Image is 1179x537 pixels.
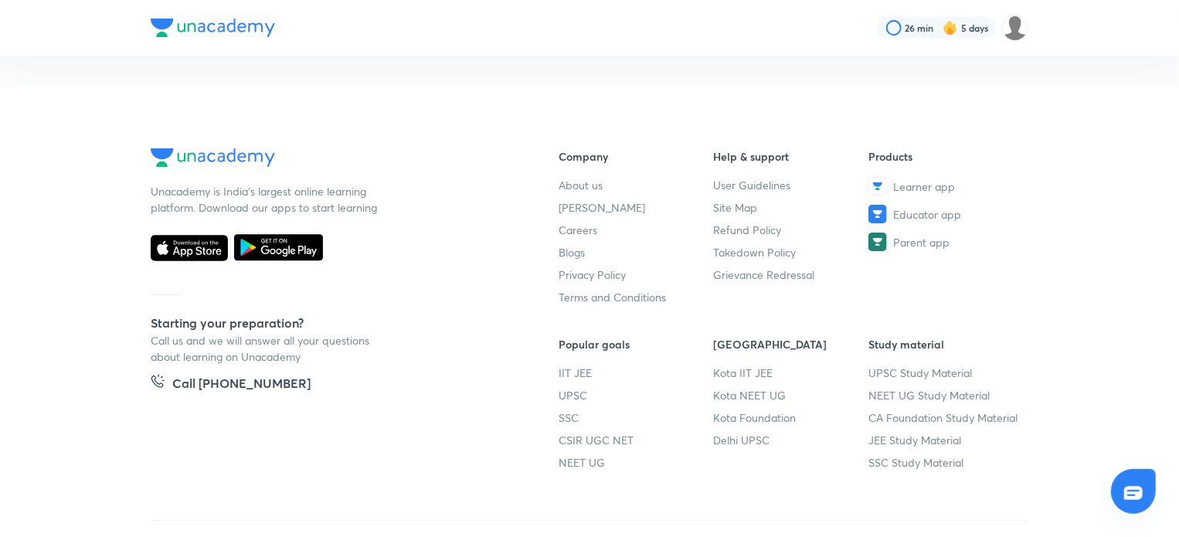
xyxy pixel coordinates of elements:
a: Terms and Conditions [559,289,714,305]
h5: Call [PHONE_NUMBER] [172,374,311,396]
h6: Help & support [714,148,869,165]
h6: Products [868,148,1024,165]
a: CSIR UGC NET [559,432,714,448]
a: SSC [559,410,714,426]
img: Educator app [868,205,887,223]
a: NEET UG [559,454,714,471]
a: NEET UG Study Material [868,387,1024,403]
h6: Company [559,148,714,165]
a: Grievance Redressal [714,267,869,283]
img: Company Logo [151,148,275,167]
a: UPSC Study Material [868,365,1024,381]
a: CA Foundation Study Material [868,410,1024,426]
a: IIT JEE [559,365,714,381]
a: Careers [559,222,714,238]
img: streak [943,20,958,36]
h6: Study material [868,336,1024,352]
a: Kota NEET UG [714,387,869,403]
a: JEE Study Material [868,432,1024,448]
a: Site Map [714,199,869,216]
h5: Starting your preparation? [151,314,509,332]
p: Call us and we will answer all your questions about learning on Unacademy [151,332,382,365]
a: SSC Study Material [868,454,1024,471]
img: Company Logo [151,19,275,37]
a: Refund Policy [714,222,869,238]
h6: Popular goals [559,336,714,352]
a: Blogs [559,244,714,260]
span: Educator app [893,206,961,223]
h6: [GEOGRAPHIC_DATA] [714,336,869,352]
span: Careers [559,222,597,238]
p: Unacademy is India’s largest online learning platform. Download our apps to start learning [151,183,382,216]
a: [PERSON_NAME] [559,199,714,216]
a: Kota Foundation [714,410,869,426]
a: Call [PHONE_NUMBER] [151,374,311,396]
a: User Guidelines [714,177,869,193]
a: About us [559,177,714,193]
a: Learner app [868,177,1024,195]
span: Learner app [893,178,955,195]
a: Educator app [868,205,1024,223]
a: Kota IIT JEE [714,365,869,381]
a: Parent app [868,233,1024,251]
a: Company Logo [151,148,509,171]
img: Learner app [868,177,887,195]
img: Sumaiyah Hyder [1002,15,1028,41]
img: Parent app [868,233,887,251]
a: Privacy Policy [559,267,714,283]
a: Takedown Policy [714,244,869,260]
a: Delhi UPSC [714,432,869,448]
span: Parent app [893,234,950,250]
a: UPSC [559,387,714,403]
